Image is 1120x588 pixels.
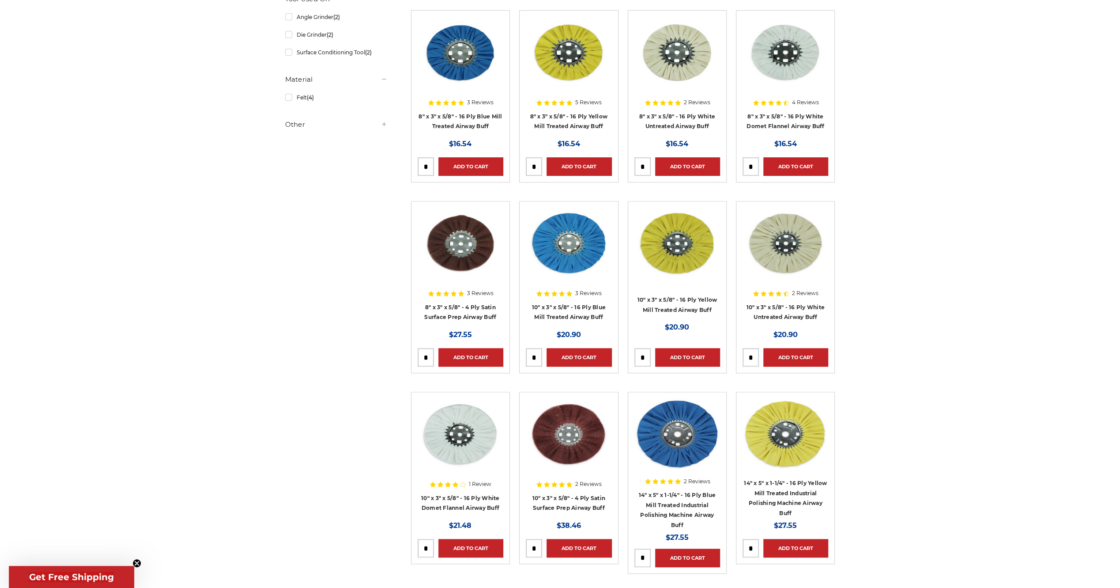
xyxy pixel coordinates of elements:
img: 14 inch blue mill treated polishing machine airway buffing wheel [634,398,720,469]
a: 14 inch yellow mill treated Polishing Machine Airway Buff [743,398,828,512]
a: Add to Cart [547,348,611,367]
h5: Other [285,119,388,130]
span: $38.46 [557,521,581,530]
a: 10 inch satin surface prep airway buffing wheel [526,398,611,512]
a: Felt [285,90,388,105]
a: 14 inch blue mill treated polishing machine airway buffing wheel [634,398,720,512]
span: $27.55 [774,521,797,530]
span: (2) [326,31,333,38]
span: $21.48 [449,521,471,530]
img: 14 inch yellow mill treated Polishing Machine Airway Buff [743,398,828,469]
span: Get Free Shipping [29,572,114,582]
span: $20.90 [773,330,798,339]
img: 8 inch satin surface prep airway buff [418,208,503,278]
img: 8 x 3 x 5/8 airway buff yellow mill treatment [526,17,611,87]
a: 8 x 3 x 5/8 airway buff yellow mill treatment [526,17,611,130]
span: $20.90 [665,323,689,331]
a: 8 inch untreated airway buffing wheel [634,17,720,130]
span: (4) [306,94,313,101]
img: 8 inch untreated airway buffing wheel [634,17,720,87]
img: 10 inch satin surface prep airway buffing wheel [526,398,611,469]
h5: Material [285,74,388,85]
a: 10 inch yellow mill treated airway buff [634,208,720,321]
a: Add to Cart [438,348,503,367]
a: 10 inch airway polishing wheel white domet flannel [418,398,503,512]
a: 14" x 5" x 1-1/4" - 16 Ply Yellow Mill Treated Industrial Polishing Machine Airway Buff [744,480,827,516]
a: Angle Grinder [285,9,388,25]
a: Die Grinder [285,27,388,42]
a: blue mill treated 8 inch airway buffing wheel [418,17,503,130]
a: 8 inch satin surface prep airway buff [418,208,503,321]
img: 10 inch yellow mill treated airway buff [634,208,720,278]
a: Add to Cart [763,539,828,558]
a: 10 inch untreated airway buffing wheel [743,208,828,321]
span: $27.55 [449,330,472,339]
div: Get Free ShippingClose teaser [9,566,134,588]
span: (2) [365,49,371,56]
img: blue mill treated 8 inch airway buffing wheel [418,17,503,87]
a: Add to Cart [763,348,828,367]
span: $27.55 [666,533,689,542]
a: Add to Cart [655,348,720,367]
img: 10 inch blue treated airway buffing wheel [526,208,611,278]
img: 10 inch airway polishing wheel white domet flannel [418,398,503,469]
span: $16.54 [666,140,688,148]
span: (2) [333,14,339,20]
a: Add to Cart [547,157,611,176]
a: 8 inch white domet flannel airway buffing wheel [743,17,828,130]
span: $20.90 [557,330,581,339]
a: 10 inch blue treated airway buffing wheel [526,208,611,321]
a: Add to Cart [763,157,828,176]
a: Surface Conditioning Tool [285,45,388,60]
a: Add to Cart [655,157,720,176]
span: $16.54 [449,140,471,148]
img: 8 inch white domet flannel airway buffing wheel [743,17,828,87]
a: Add to Cart [438,157,503,176]
button: Close teaser [132,559,141,568]
a: Add to Cart [655,549,720,567]
img: 10 inch untreated airway buffing wheel [743,208,828,278]
span: $16.54 [558,140,580,148]
a: 14" x 5" x 1-1/4" - 16 Ply Blue Mill Treated Industrial Polishing Machine Airway Buff [638,492,716,528]
a: Add to Cart [547,539,611,558]
span: $16.54 [774,140,797,148]
a: Add to Cart [438,539,503,558]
